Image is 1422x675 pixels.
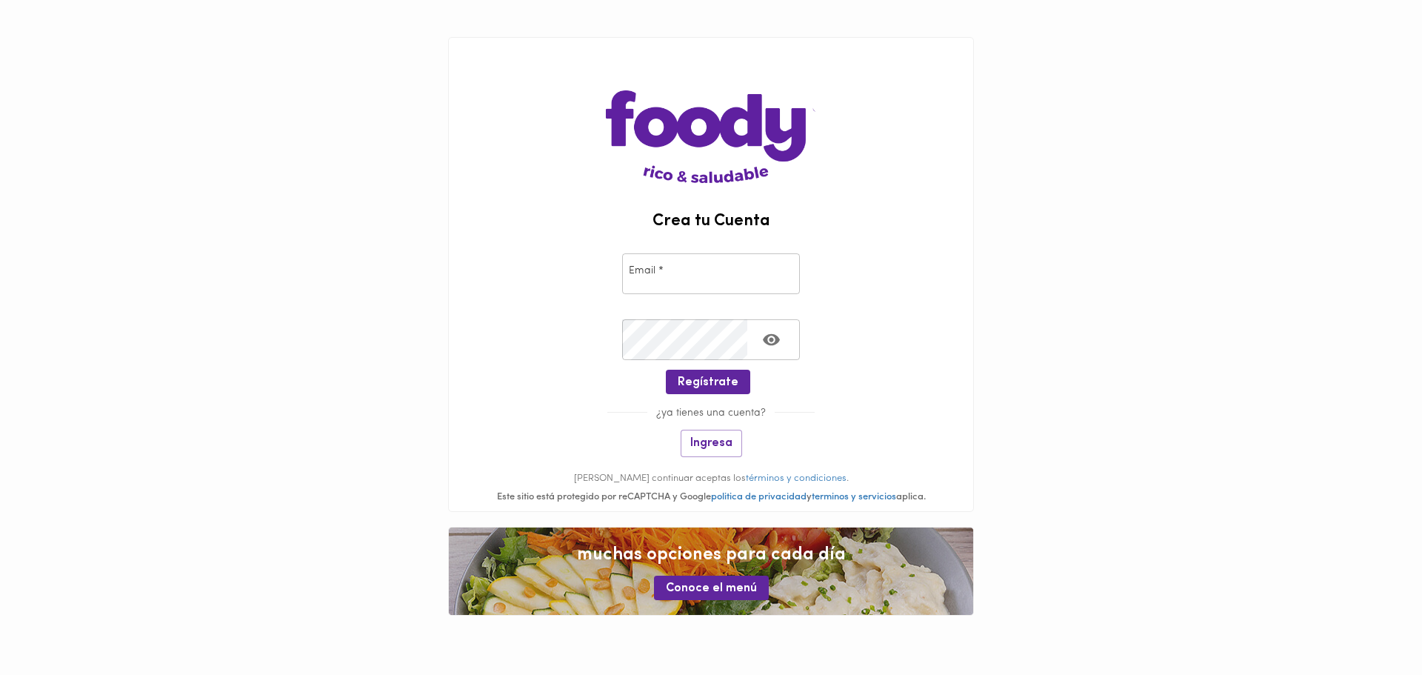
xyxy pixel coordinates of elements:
[606,38,815,183] img: logo-main-page.png
[449,491,973,505] div: Este sitio está protegido por reCAPTCHA y Google y aplica.
[812,492,896,502] a: terminos y servicios
[666,582,757,596] span: Conoce el menú
[647,408,775,419] span: ¿ya tienes una cuenta?
[464,542,958,568] span: muchas opciones para cada día
[746,473,847,483] a: términos y condiciones
[666,370,750,394] button: Regístrate
[681,430,742,457] button: Ingresa
[678,376,738,390] span: Regístrate
[654,576,769,600] button: Conoce el menú
[753,322,790,358] button: Toggle password visibility
[711,492,807,502] a: politica de privacidad
[1336,589,1407,660] iframe: Messagebird Livechat Widget
[690,436,732,450] span: Ingresa
[449,213,973,230] h2: Crea tu Cuenta
[449,472,973,486] p: [PERSON_NAME] continuar aceptas los .
[622,253,800,294] input: pepitoperez@gmail.com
